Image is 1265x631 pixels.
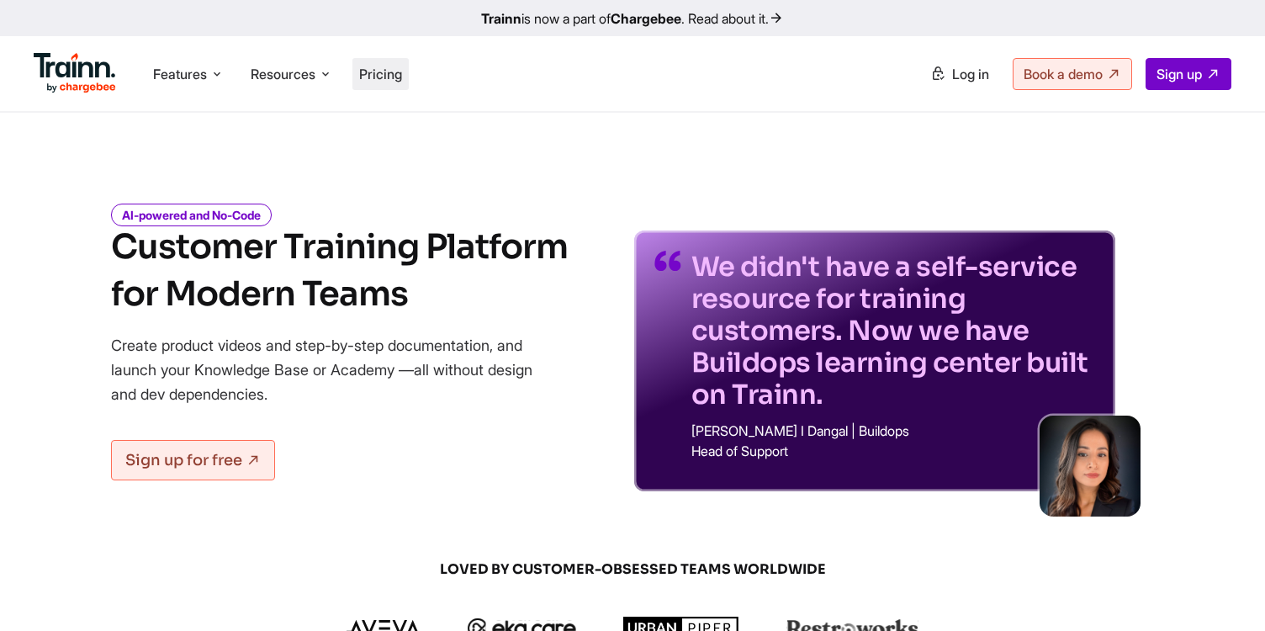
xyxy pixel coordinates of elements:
[359,66,402,82] a: Pricing
[920,59,999,89] a: Log in
[1013,58,1132,90] a: Book a demo
[1181,550,1265,631] div: Widget de chat
[34,53,116,93] img: Trainn Logo
[1024,66,1103,82] span: Book a demo
[111,440,275,480] a: Sign up for free
[1146,58,1231,90] a: Sign up
[111,204,272,226] i: AI-powered and No-Code
[1181,550,1265,631] iframe: Chat Widget
[691,424,1095,437] p: [PERSON_NAME] I Dangal | Buildops
[111,333,557,406] p: Create product videos and step-by-step documentation, and launch your Knowledge Base or Academy —...
[1040,416,1141,517] img: sabina-buildops.d2e8138.png
[691,444,1095,458] p: Head of Support
[153,65,207,83] span: Features
[1156,66,1202,82] span: Sign up
[229,560,1036,579] span: LOVED BY CUSTOMER-OBSESSED TEAMS WORLDWIDE
[481,10,521,27] b: Trainn
[251,65,315,83] span: Resources
[691,251,1095,411] p: We didn't have a self-service resource for training customers. Now we have Buildops learning cent...
[654,251,681,271] img: quotes-purple.41a7099.svg
[111,224,568,318] h1: Customer Training Platform for Modern Teams
[611,10,681,27] b: Chargebee
[952,66,989,82] span: Log in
